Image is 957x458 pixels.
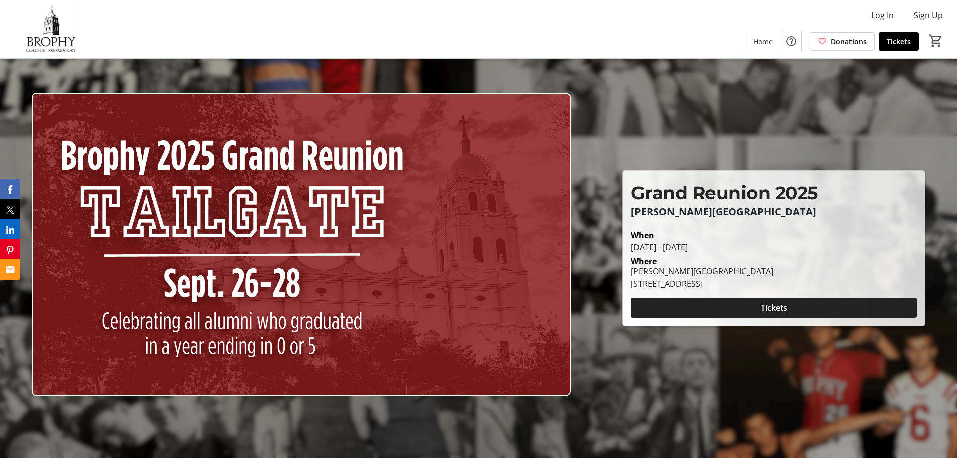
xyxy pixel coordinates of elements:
span: Tickets [887,36,911,47]
img: Brophy College Preparatory 's Logo [6,4,95,54]
button: Help [781,31,801,51]
button: Sign Up [906,7,951,23]
a: Donations [810,32,875,51]
span: Grand Reunion 2025 [631,181,818,204]
span: Sign Up [914,9,943,21]
p: [PERSON_NAME][GEOGRAPHIC_DATA] [631,206,917,217]
div: [PERSON_NAME][GEOGRAPHIC_DATA] [631,265,773,278]
button: Log In [863,7,902,23]
img: Campaign CTA Media Photo [32,93,571,396]
span: Tickets [761,302,787,314]
div: [DATE] - [DATE] [631,241,917,253]
span: Home [753,36,773,47]
button: Cart [927,32,945,50]
span: Donations [831,36,867,47]
button: Tickets [631,298,917,318]
div: When [631,229,654,241]
div: [STREET_ADDRESS] [631,278,773,290]
div: Where [631,257,657,265]
span: Log In [871,9,894,21]
a: Home [745,32,781,51]
a: Tickets [879,32,919,51]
